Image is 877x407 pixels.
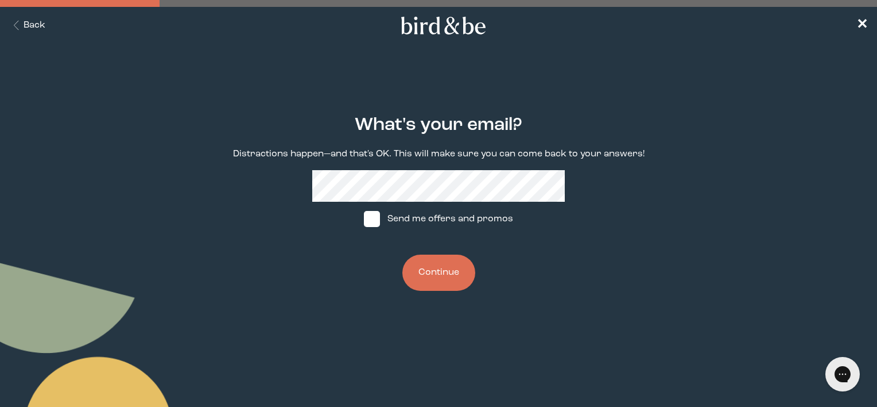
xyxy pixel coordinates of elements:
label: Send me offers and promos [353,202,524,236]
iframe: Gorgias live chat messenger [820,353,866,396]
button: Back Button [9,19,45,32]
h2: What's your email? [355,112,522,139]
p: Distractions happen—and that's OK. This will make sure you can come back to your answers! [233,148,645,161]
span: ✕ [856,18,868,32]
a: ✕ [856,16,868,36]
button: Continue [402,255,475,291]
